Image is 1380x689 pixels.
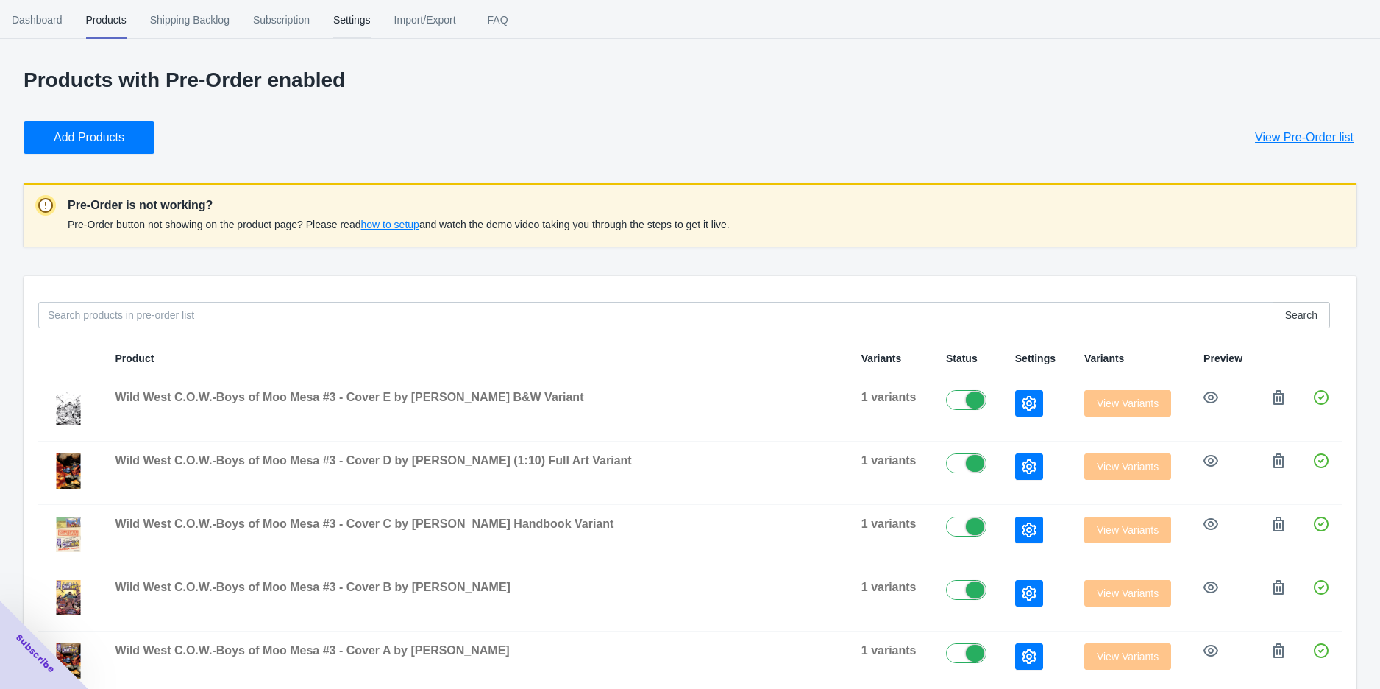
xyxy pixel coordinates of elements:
[115,391,583,403] span: Wild West C.O.W.-Boys of Moo Mesa #3 - Cover E by [PERSON_NAME] B&W Variant
[360,219,419,230] span: how to setup
[861,581,917,593] span: 1 variants
[150,1,230,39] span: Shipping Backlog
[68,219,730,230] span: Pre-Order button not showing on the product page? Please read and watch the demo video taking you...
[1273,302,1330,328] button: Search
[115,454,631,467] span: Wild West C.O.W.-Boys of Moo Mesa #3 - Cover D by [PERSON_NAME] (1:10) Full Art Variant
[861,391,917,403] span: 1 variants
[333,1,371,39] span: Settings
[861,454,917,467] span: 1 variants
[253,1,310,39] span: Subscription
[54,130,124,145] span: Add Products
[115,517,613,530] span: Wild West C.O.W.-Boys of Moo Mesa #3 - Cover C by [PERSON_NAME] Handbook Variant
[13,632,57,676] span: Subscribe
[86,1,127,39] span: Products
[38,302,1273,328] input: Search products in pre-order list
[115,353,154,364] span: Product
[115,644,509,657] span: Wild West C.O.W.-Boys of Moo Mesa #3 - Cover A by [PERSON_NAME]
[24,68,1356,92] p: Products with Pre-Order enabled
[50,580,87,615] img: InShot_wild-west-cow-boys-of-moo-mesa-3-of-4-cvr-b-andrew-krahnke-var.png
[1255,130,1354,145] span: View Pre-Order list
[50,517,87,552] img: InShot_wild-west-cow-boys-of-moo-mesa-3-of-4-cvr-c-patrick-spaziante-handbook-var.png
[115,581,510,593] span: Wild West C.O.W.-Boys of Moo Mesa #3 - Cover B by [PERSON_NAME]
[12,1,63,39] span: Dashboard
[480,1,516,39] span: FAQ
[861,644,917,657] span: 1 variants
[1237,121,1371,154] button: View Pre-Order list
[946,353,978,364] span: Status
[861,353,901,364] span: Variants
[1084,353,1124,364] span: Variants
[50,453,87,489] img: InShot_wild-west-cow-boys-of-moo-mesa-3-of-4-cvr-d-inc-1-10-juan-gedeon-full-art-var.png
[1203,353,1242,364] span: Preview
[68,197,730,214] p: Pre-Order is not working?
[861,517,917,530] span: 1 variants
[24,121,154,154] button: Add Products
[1015,353,1056,364] span: Settings
[1285,309,1317,321] span: Search
[50,390,87,425] img: InShot_wild-west-cow-boys-of-moo-mesa-3-of-4-cvr-e-inc-1-20-andrew-krahnke-b-w-var.png
[394,1,456,39] span: Import/Export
